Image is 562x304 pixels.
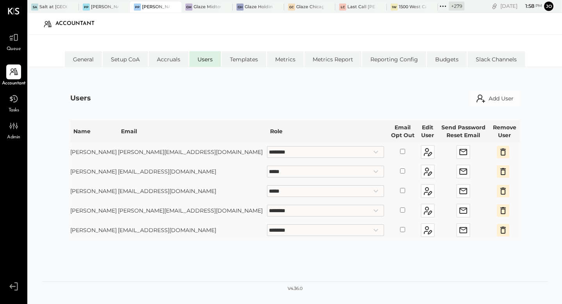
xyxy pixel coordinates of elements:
[103,51,148,67] li: Setup CoA
[7,134,20,141] span: Admin
[70,181,118,201] td: [PERSON_NAME]
[91,4,119,10] div: [PERSON_NAME] Pizza- TCU
[70,93,91,104] div: Users
[70,201,118,220] td: [PERSON_NAME]
[362,51,426,67] li: Reporting Config
[149,51,189,67] li: Accruals
[118,181,267,201] td: [EMAIL_ADDRESS][DOMAIN_NAME]
[65,51,102,67] li: General
[391,4,398,11] div: 1W
[2,80,26,87] span: Accountant
[83,4,90,11] div: PP
[70,120,118,142] th: Name
[267,51,304,67] li: Metrics
[189,51,221,67] li: Users
[288,4,295,11] div: GC
[0,64,27,87] a: Accountant
[427,51,467,67] li: Budgets
[7,46,21,53] span: Queue
[237,4,244,11] div: GH
[31,4,38,11] div: Sa
[70,220,118,240] td: [PERSON_NAME]
[519,2,534,10] span: 1 : 58
[544,2,553,11] button: Jo
[118,120,267,142] th: Email
[347,4,375,10] div: Last Call [PERSON_NAME], LLC
[500,2,542,10] div: [DATE]
[339,4,346,11] div: LC
[118,201,267,220] td: [PERSON_NAME][EMAIL_ADDRESS][DOMAIN_NAME]
[55,18,102,30] div: Accountant
[304,51,361,67] li: Metrics Report
[491,2,498,10] div: copy link
[0,91,27,114] a: Tasks
[118,162,267,181] td: [EMAIL_ADDRESS][DOMAIN_NAME]
[489,120,520,142] th: Remove User
[142,4,170,10] div: [PERSON_NAME] Pizza- Sycamore
[39,4,67,10] div: Salt at [GEOGRAPHIC_DATA]
[288,286,302,292] div: v 4.36.0
[267,120,388,142] th: Role
[70,162,118,181] td: [PERSON_NAME]
[438,120,489,142] th: Send Password Reset Email
[194,4,221,10] div: Glaze Midtown East - Glaze Lexington One LLC
[468,51,525,67] li: Slack Channels
[0,30,27,53] a: Queue
[296,4,324,10] div: Glaze Chicago Ghost - West River Rice LLC
[535,3,542,9] span: pm
[399,4,427,10] div: 1500 West Capital LP
[185,4,192,11] div: GM
[470,91,520,106] button: Add User
[222,51,266,67] li: Templates
[245,4,272,10] div: Glaze Holdings - Glaze Teriyaki Holdings LLC
[418,120,438,142] th: Edit User
[388,120,418,142] th: Email Opt Out
[118,142,267,162] td: [PERSON_NAME][EMAIL_ADDRESS][DOMAIN_NAME]
[449,2,464,11] div: + 279
[118,220,267,240] td: [EMAIL_ADDRESS][DOMAIN_NAME]
[134,4,141,11] div: PP
[70,142,118,162] td: [PERSON_NAME]
[9,107,19,114] span: Tasks
[0,118,27,141] a: Admin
